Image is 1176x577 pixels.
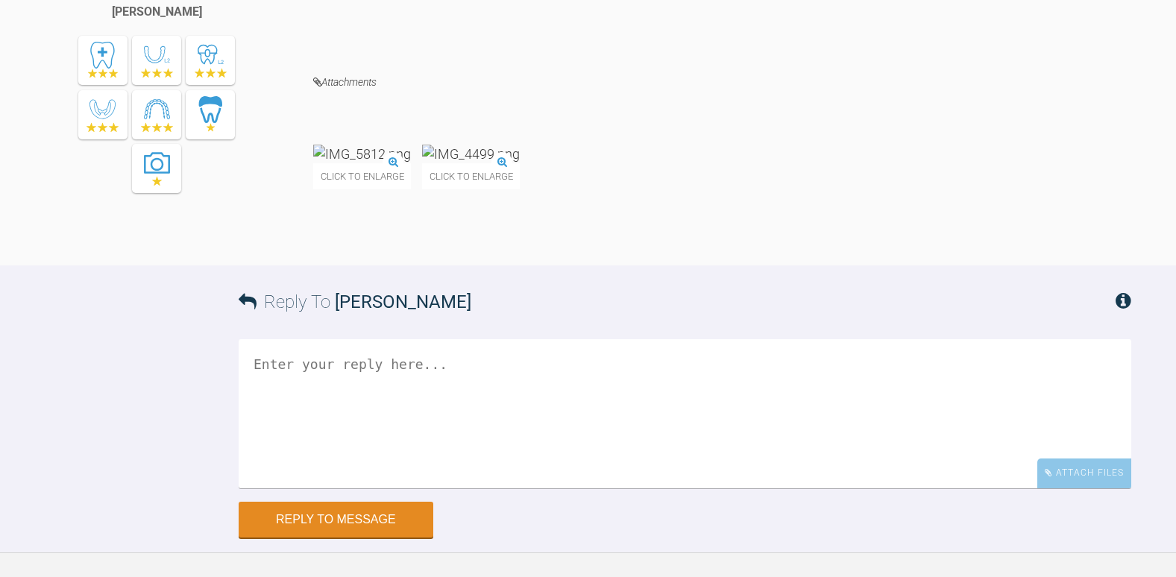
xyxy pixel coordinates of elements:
span: Click to enlarge [313,163,411,189]
div: [PERSON_NAME] [112,2,202,22]
h4: Attachments [313,73,1131,92]
img: IMG_4499.png [422,145,520,163]
div: Attach Files [1037,458,1131,488]
span: Click to enlarge [422,163,520,189]
span: [PERSON_NAME] [335,291,471,312]
h3: Reply To [239,288,471,316]
img: IMG_5812.png [313,145,411,163]
button: Reply to Message [239,502,433,537]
